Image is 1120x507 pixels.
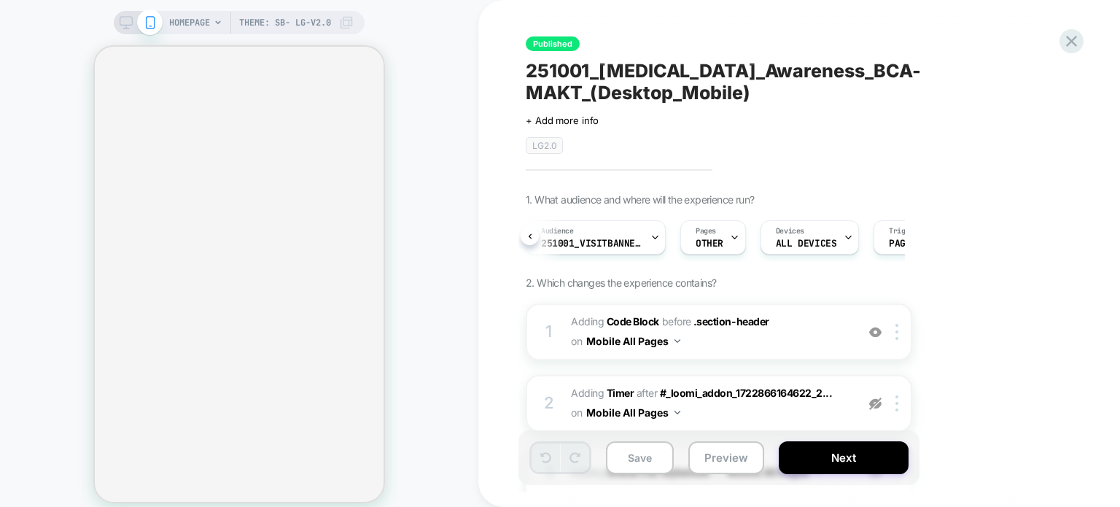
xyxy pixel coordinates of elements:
span: OTHER [696,239,723,249]
span: Devices [776,226,804,236]
div: 1 [542,317,556,347]
img: eye [869,398,882,410]
span: 1. What audience and where will the experience run? [526,193,754,206]
span: BEFORE [662,315,691,328]
span: #_loomi_addon_1722866164622_2... [660,387,833,399]
span: 251001_[MEDICAL_DATA]_Awareness_BCA-MAKT_(Desktop_Mobile) [526,60,1058,104]
img: close [895,395,898,411]
button: Next [779,441,909,474]
button: Preview [688,441,764,474]
span: Adding [571,387,634,399]
span: 2. Which changes the experience contains? [526,276,716,289]
span: Theme: SB- LG-v2.0 [239,11,331,34]
span: Adding [571,315,659,328]
span: LG2.0 [526,137,563,154]
span: Trigger [889,226,917,236]
span: Published [526,36,580,51]
img: down arrow [674,339,680,343]
div: 2 [542,389,556,418]
span: on [571,332,582,350]
img: down arrow [674,411,680,414]
img: crossed eye [869,326,882,338]
span: .section-header [693,315,769,328]
img: close [895,324,898,340]
button: Mobile All Pages [586,330,680,352]
b: Code Block [607,315,659,328]
span: HOMEPAGE [169,11,210,34]
span: AFTER [637,387,658,399]
span: Page Load [889,239,938,249]
span: ALL DEVICES [776,239,836,249]
span: + Add more info [526,115,599,126]
button: Save [606,441,674,474]
span: 251001_VisitBanner_BCA-MAKT [541,239,643,249]
span: Pages [696,226,716,236]
b: Timer [607,387,634,399]
span: Audience [541,226,574,236]
button: Mobile All Pages [586,402,680,423]
span: on [571,403,582,422]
